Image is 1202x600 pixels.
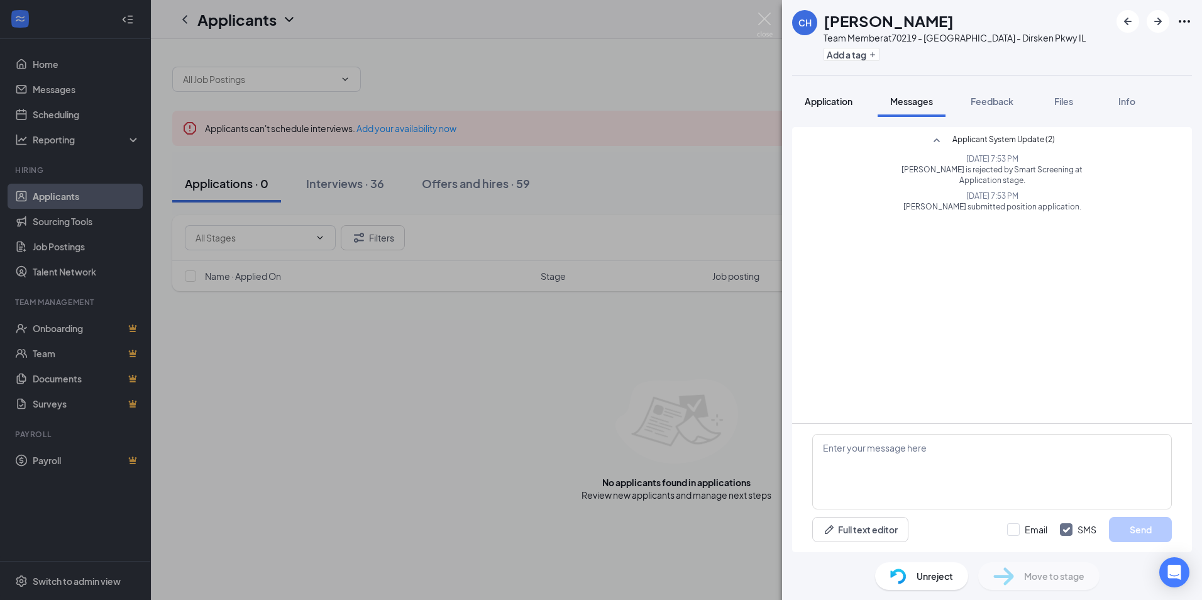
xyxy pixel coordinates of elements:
svg: Plus [869,51,876,58]
button: Send [1109,517,1172,542]
svg: ArrowRight [1150,14,1166,29]
svg: SmallChevronUp [929,133,944,148]
button: SmallChevronUpApplicant System Update (2) [929,133,1055,148]
span: Move to stage [1024,569,1084,583]
div: CH [798,16,812,29]
span: Unreject [917,569,953,583]
span: Application [805,96,852,107]
span: Files [1054,96,1073,107]
span: Messages [890,96,933,107]
button: PlusAdd a tag [824,48,879,61]
div: Team Member at 70219 - [GEOGRAPHIC_DATA] - Dirsken Pkwy IL [824,31,1086,44]
span: Applicant System Update (2) [952,133,1055,148]
span: Info [1118,96,1135,107]
span: [DATE] 7:53 PM [884,153,1100,164]
svg: Pen [823,523,835,536]
span: [PERSON_NAME] is rejected by Smart Screening at Application stage. [884,164,1100,186]
svg: ArrowLeftNew [1120,14,1135,29]
span: Feedback [971,96,1013,107]
svg: Ellipses [1177,14,1192,29]
button: ArrowRight [1147,10,1169,33]
h1: [PERSON_NAME] [824,10,954,31]
span: [DATE] 7:53 PM [884,191,1100,201]
button: Full text editorPen [812,517,908,542]
span: [PERSON_NAME] submitted position application. [884,201,1100,212]
div: Open Intercom Messenger [1159,557,1189,587]
button: ArrowLeftNew [1117,10,1139,33]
